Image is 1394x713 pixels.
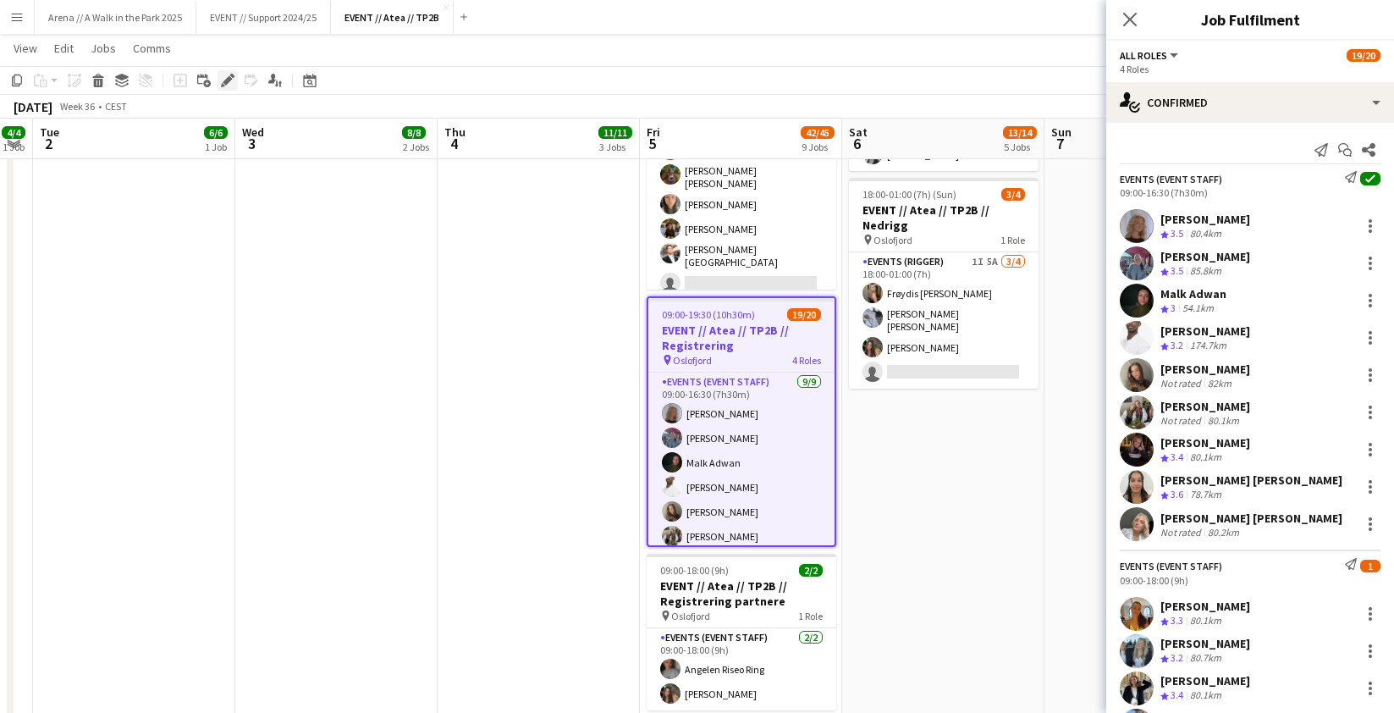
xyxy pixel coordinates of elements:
[56,100,98,113] span: Week 36
[787,308,821,321] span: 19/20
[444,124,466,140] span: Thu
[1187,227,1225,241] div: 80.4km
[1187,264,1225,279] div: 85.8km
[1001,188,1025,201] span: 3/4
[862,188,956,201] span: 18:00-01:00 (7h) (Sun)
[802,141,834,153] div: 9 Jobs
[126,37,178,59] a: Comms
[402,126,426,139] span: 8/8
[40,124,59,140] span: Tue
[647,124,660,140] span: Fri
[1003,126,1037,139] span: 13/14
[1160,377,1204,390] div: Not rated
[91,41,116,56] span: Jobs
[644,134,660,153] span: 5
[54,41,74,56] span: Edit
[1160,212,1250,227] div: [PERSON_NAME]
[1187,614,1225,628] div: 80.1km
[792,354,821,367] span: 4 Roles
[1171,614,1183,627] span: 3.3
[671,610,710,622] span: Oslofjord
[2,126,25,139] span: 4/4
[662,308,755,321] span: 09:00-19:30 (10h30m)
[846,134,868,153] span: 6
[648,323,835,353] h3: EVENT // Atea // TP2B // Registrering
[1120,574,1380,587] div: 09:00-18:00 (9h)
[331,1,454,34] button: EVENT // Atea // TP2B
[1160,362,1250,377] div: [PERSON_NAME]
[1120,560,1222,572] div: Events (Event Staff)
[105,100,127,113] div: CEST
[873,234,912,246] span: Oslofjord
[648,373,835,637] app-card-role: Events (Event Staff)9/909:00-16:30 (7h30m)[PERSON_NAME][PERSON_NAME]Malk Adwan[PERSON_NAME][PERSO...
[442,134,466,153] span: 4
[1049,134,1072,153] span: 7
[1204,414,1242,427] div: 80.1km
[242,124,264,140] span: Wed
[1204,377,1235,390] div: 82km
[801,126,835,139] span: 42/45
[849,124,868,140] span: Sat
[1160,526,1204,539] div: Not rated
[1171,651,1183,664] span: 3.2
[1171,488,1183,500] span: 3.6
[1051,124,1072,140] span: Sun
[403,141,429,153] div: 2 Jobs
[1160,414,1204,427] div: Not rated
[240,134,264,153] span: 3
[1120,63,1380,75] div: 4 Roles
[1171,688,1183,701] span: 3.4
[1187,651,1225,666] div: 80.7km
[1160,599,1250,614] div: [PERSON_NAME]
[1360,560,1380,572] span: 1
[1187,488,1225,502] div: 78.7km
[47,37,80,59] a: Edit
[1106,8,1394,30] h3: Job Fulfilment
[196,1,331,34] button: EVENT // Support 2024/25
[1347,49,1380,62] span: 19/20
[14,41,37,56] span: View
[799,564,823,577] span: 2/2
[647,578,836,609] h3: EVENT // Atea // TP2B // Registrering partnere
[1004,141,1036,153] div: 5 Jobs
[673,354,712,367] span: Oslofjord
[7,37,44,59] a: View
[84,37,123,59] a: Jobs
[1187,688,1225,703] div: 80.1km
[1120,49,1181,62] button: All roles
[1171,227,1183,240] span: 3.5
[14,98,52,115] div: [DATE]
[1160,473,1342,488] div: [PERSON_NAME] [PERSON_NAME]
[37,134,59,153] span: 2
[647,39,836,290] app-job-card: 08:00-16:00 (8h)9/10EVENT // Atea // TP2B // Veiviser Gardermoen Gardermoen1 RoleRoumaissaa Hadui...
[3,141,25,153] div: 1 Job
[798,610,823,622] span: 1 Role
[849,202,1039,233] h3: EVENT // Atea // TP2B // Nedrigg
[849,252,1039,389] app-card-role: Events (Rigger)1I5A3/418:00-01:00 (7h)Frøydis [PERSON_NAME][PERSON_NAME] [PERSON_NAME][PERSON_NAME]
[1171,301,1176,314] span: 3
[133,41,171,56] span: Comms
[1171,264,1183,277] span: 3.5
[1000,234,1025,246] span: 1 Role
[35,1,196,34] button: Arena // A Walk in the Park 2025
[1171,450,1183,463] span: 3.4
[1160,323,1250,339] div: [PERSON_NAME]
[660,564,729,577] span: 09:00-18:00 (9h)
[1160,435,1250,450] div: [PERSON_NAME]
[1106,82,1394,123] div: Confirmed
[647,628,836,710] app-card-role: Events (Event Staff)2/209:00-18:00 (9h)Angelen Riseo Ring[PERSON_NAME]
[1160,636,1250,651] div: [PERSON_NAME]
[1160,399,1250,414] div: [PERSON_NAME]
[1120,49,1167,62] span: All roles
[599,141,631,153] div: 3 Jobs
[647,296,836,547] app-job-card: 09:00-19:30 (10h30m)19/20EVENT // Atea // TP2B // Registrering Oslofjord4 RolesEvents (Event Staf...
[1187,339,1230,353] div: 174.7km
[1120,186,1380,199] div: 09:00-16:30 (7h30m)
[849,178,1039,389] app-job-card: 18:00-01:00 (7h) (Sun)3/4EVENT // Atea // TP2B // Nedrigg Oslofjord1 RoleEvents (Rigger)1I5A3/418...
[1187,450,1225,465] div: 80.1km
[647,554,836,710] app-job-card: 09:00-18:00 (9h)2/2EVENT // Atea // TP2B // Registrering partnere Oslofjord1 RoleEvents (Event St...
